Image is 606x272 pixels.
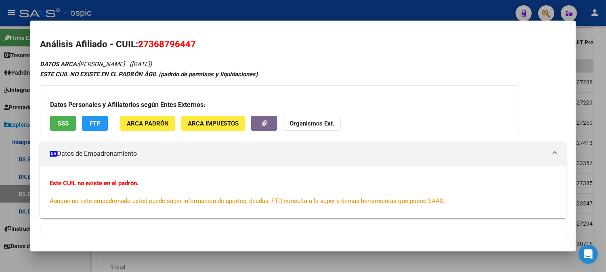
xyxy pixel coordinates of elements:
[17,129,135,138] div: Envíanos un mensaje
[16,57,145,98] p: Hola! [GEOGRAPHIC_DATA]
[138,241,197,250] span: DISCAPACITADO
[58,120,69,127] span: SSS
[50,240,556,251] h3: Información Prestacional:
[130,61,152,68] span: ([DATE])
[579,245,598,264] iframe: Intercom live chat
[81,198,161,230] button: Mensajes
[50,180,138,187] strong: Este CUIL no existe en el padrón.
[289,120,334,127] strong: Organismos Ext.
[120,116,175,131] button: ARCA Padrón
[50,100,508,110] h3: Datos Personales y Afiliatorios según Entes Externos:
[40,166,566,218] div: Datos de Empadronamiento
[40,61,78,68] strong: DATOS ARCA:
[138,39,196,49] span: 27368796447
[188,120,239,127] span: ARCA Impuestos
[50,149,547,159] mat-panel-title: Datos de Empadronamiento
[82,116,108,131] button: FTP
[127,120,169,127] span: ARCA Padrón
[181,116,245,131] button: ARCA Impuestos
[40,61,125,68] span: [PERSON_NAME]
[50,197,445,205] span: Aunque no esté empadronado usted puede saber información de aportes, deudas, FTP, consulta a la s...
[283,116,341,131] button: Organismos Ext.
[40,38,566,51] h2: Análisis Afiliado - CUIL:
[50,116,76,131] button: SSS
[108,218,134,224] span: Mensajes
[40,142,566,166] mat-expansion-panel-header: Datos de Empadronamiento
[40,71,258,78] strong: ESTE CUIL NO EXISTE EN EL PADRÓN ÁGIL (padrón de permisos y liquidaciones)
[32,218,49,224] span: Inicio
[16,98,145,112] p: Necesitás ayuda?
[8,122,153,144] div: Envíanos un mensaje
[90,120,101,127] span: FTP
